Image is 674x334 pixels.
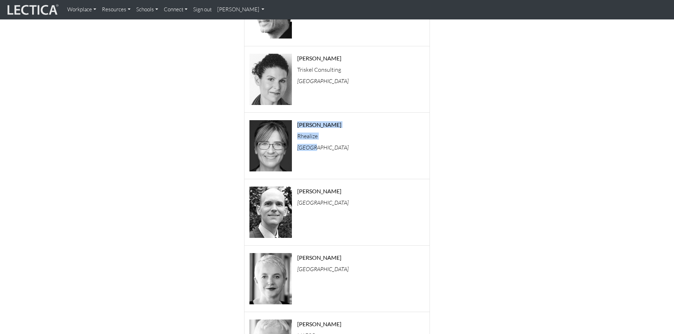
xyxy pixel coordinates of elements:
[297,321,341,327] strong: [PERSON_NAME]
[99,3,133,17] a: Resources
[161,3,190,17] a: Connect
[64,3,99,17] a: Workplace
[249,187,292,238] img: Zachary Van Rossum
[297,265,348,273] i: [GEOGRAPHIC_DATA]
[297,188,341,194] strong: [PERSON_NAME]
[297,67,430,72] p: Triskel Consulting
[133,3,161,17] a: Schools
[249,54,292,105] img: Bridget Blackford
[190,3,214,17] a: Sign out
[249,253,292,304] img: Deborah Pascoe
[297,133,430,139] p: Rhealize
[249,120,292,171] img: Dona Baker
[297,77,348,84] i: [GEOGRAPHIC_DATA]
[214,3,267,17] a: [PERSON_NAME]
[297,254,341,261] strong: [PERSON_NAME]
[297,199,348,206] i: [GEOGRAPHIC_DATA]
[297,55,341,61] strong: [PERSON_NAME]
[297,121,341,128] strong: [PERSON_NAME]
[6,3,59,17] img: lecticalive
[297,144,348,151] i: [GEOGRAPHIC_DATA]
